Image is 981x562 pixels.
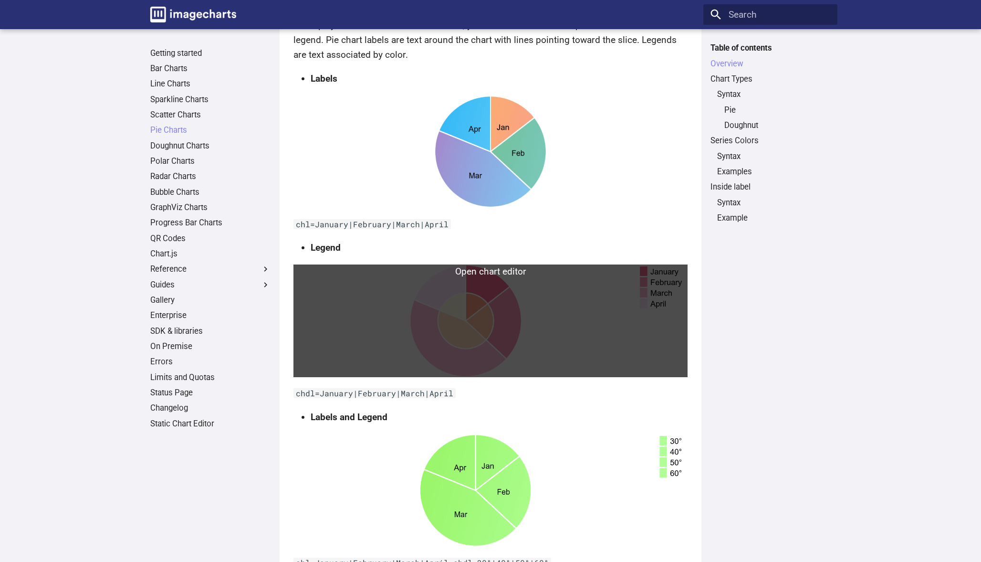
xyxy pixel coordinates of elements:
a: Doughnut [724,120,831,131]
a: Static Chart Editor [150,419,271,429]
a: Chart Types [710,74,831,85]
a: GraphViz Charts [150,202,271,213]
a: Line Charts [150,79,271,89]
a: Progress Bar Charts [150,218,271,228]
a: Image-Charts documentation [146,2,241,27]
a: Bubble Charts [150,187,271,198]
img: logo [150,7,236,22]
a: Enterprise [150,310,271,321]
strong: Legend [311,242,341,253]
a: Series Colors [710,136,831,146]
a: Examples [717,167,831,177]
a: Polar Charts [150,156,271,167]
a: Syntax [717,151,831,162]
a: Overview [710,59,831,69]
nav: Chart Types [710,89,831,130]
a: Doughnut Charts [150,141,271,151]
img: chart [293,434,688,547]
a: SDK & libraries [150,326,271,337]
a: Syntax [717,89,831,100]
a: Inside label [710,182,831,192]
a: Scatter Charts [150,110,271,120]
nav: Inside label [710,198,831,223]
a: Limits and Quotas [150,372,271,383]
label: Reference [150,264,271,275]
a: Errors [150,357,271,367]
nav: Syntax [717,105,831,131]
a: Radar Charts [150,171,271,182]
strong: Labels [311,73,337,84]
a: Changelog [150,403,271,414]
a: Pie Charts [150,125,271,136]
a: QR Codes [150,233,271,244]
a: Pie [724,105,831,116]
p: To display the text associated with a slice, you will have to use either pie chart labels or a ch... [293,18,688,62]
a: Getting started [150,48,271,59]
a: Syntax [717,198,831,208]
label: Guides [150,280,271,290]
img: chart [293,95,688,208]
a: On Premise [150,341,271,352]
strong: Labels and Legend [311,412,387,423]
code: chl=January|February|March|April [293,219,451,229]
nav: Table of contents [703,43,837,223]
code: chdl=January|February|March|April [293,388,456,398]
a: Chart.js [150,249,271,259]
input: Search [703,4,837,25]
a: Gallery [150,295,271,306]
a: Example [717,213,831,223]
label: Table of contents [703,43,837,53]
a: Sparkline Charts [150,95,271,105]
a: Bar Charts [150,64,271,74]
nav: Series Colors [710,151,831,177]
a: Status Page [150,388,271,398]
